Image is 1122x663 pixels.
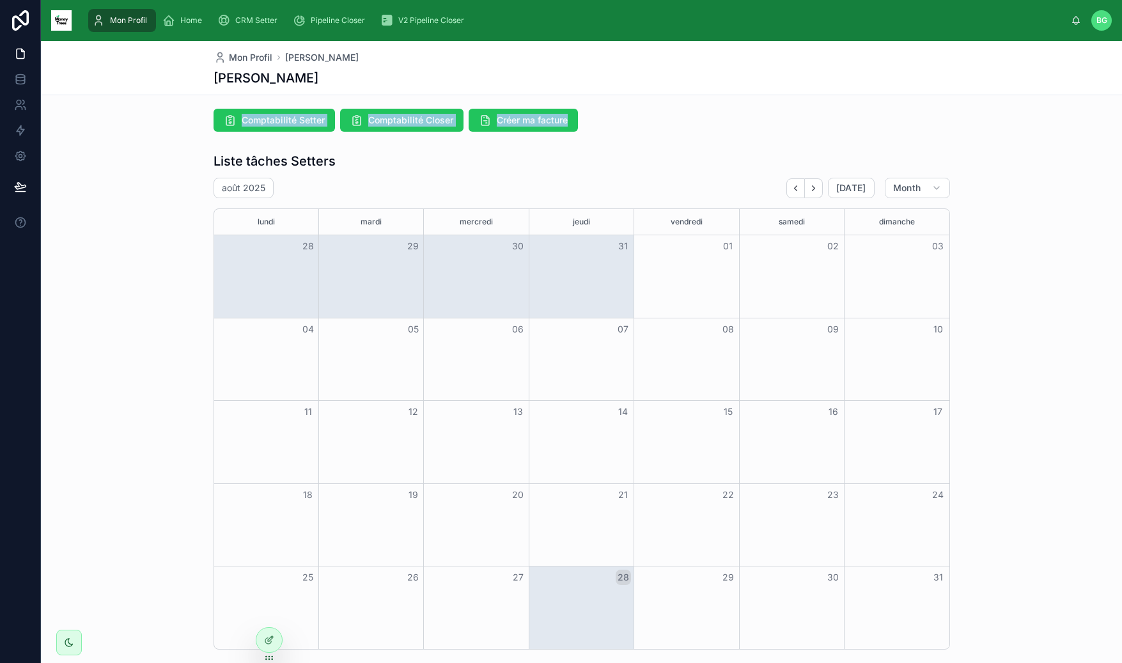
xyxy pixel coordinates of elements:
[805,178,823,198] button: Next
[930,487,946,503] button: 24
[82,6,1071,35] div: scrollable content
[289,9,374,32] a: Pipeline Closer
[377,9,473,32] a: V2 Pipeline Closer
[285,51,359,64] a: [PERSON_NAME]
[636,209,736,235] div: vendredi
[216,209,316,235] div: lundi
[214,51,272,64] a: Mon Profil
[721,322,736,337] button: 08
[825,322,841,337] button: 09
[930,404,946,419] button: 17
[300,487,316,503] button: 18
[110,15,147,26] span: Mon Profil
[469,109,578,132] button: Créer ma facture
[825,404,841,419] button: 16
[405,238,421,254] button: 29
[616,322,631,337] button: 07
[405,322,421,337] button: 05
[398,15,464,26] span: V2 Pipeline Closer
[214,69,318,87] h1: [PERSON_NAME]
[531,209,632,235] div: jeudi
[222,182,265,194] h2: août 2025
[229,51,272,64] span: Mon Profil
[214,152,336,170] h1: Liste tâches Setters
[616,487,631,503] button: 21
[180,15,202,26] span: Home
[510,570,526,585] button: 27
[311,15,365,26] span: Pipeline Closer
[214,9,286,32] a: CRM Setter
[368,114,453,127] span: Comptabilité Closer
[405,487,421,503] button: 19
[405,404,421,419] button: 12
[214,208,950,650] div: Month View
[497,114,568,127] span: Créer ma facture
[825,487,841,503] button: 23
[510,487,526,503] button: 20
[300,322,316,337] button: 04
[616,238,631,254] button: 31
[300,238,316,254] button: 28
[721,487,736,503] button: 22
[300,404,316,419] button: 11
[742,209,842,235] div: samedi
[510,238,526,254] button: 30
[510,322,526,337] button: 06
[786,178,805,198] button: Back
[893,182,921,194] span: Month
[846,209,947,235] div: dimanche
[340,109,464,132] button: Comptabilité Closer
[616,404,631,419] button: 14
[235,15,277,26] span: CRM Setter
[1096,15,1107,26] span: BG
[242,114,325,127] span: Comptabilité Setter
[930,322,946,337] button: 10
[721,570,736,585] button: 29
[930,570,946,585] button: 31
[300,570,316,585] button: 25
[426,209,526,235] div: mercredi
[885,178,950,198] button: Month
[721,238,736,254] button: 01
[88,9,156,32] a: Mon Profil
[616,570,631,585] button: 28
[405,570,421,585] button: 26
[510,404,526,419] button: 13
[321,209,421,235] div: mardi
[159,9,211,32] a: Home
[930,238,946,254] button: 03
[51,10,72,31] img: App logo
[836,182,866,194] span: [DATE]
[825,570,841,585] button: 30
[828,178,875,198] button: [DATE]
[721,404,736,419] button: 15
[825,238,841,254] button: 02
[214,109,335,132] button: Comptabilité Setter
